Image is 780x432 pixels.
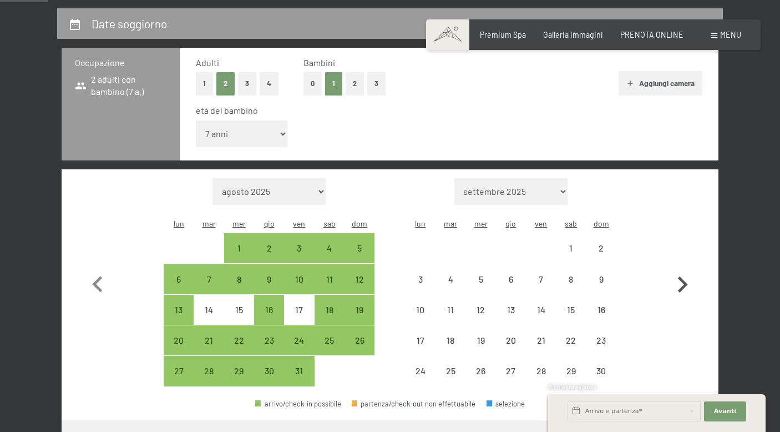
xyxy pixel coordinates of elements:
div: arrivo/check-in non effettuabile [496,356,526,386]
div: Thu Nov 06 2025 [496,264,526,294]
div: 15 [557,305,585,333]
div: 24 [285,336,313,364]
div: Sat Nov 01 2025 [556,233,586,263]
div: Fri Oct 31 2025 [284,356,314,386]
div: arrivo/check-in non effettuabile [586,264,616,294]
div: 12 [346,275,373,303]
div: arrivo/check-in non effettuabile [556,233,586,263]
div: 9 [587,275,615,303]
div: 9 [255,275,283,303]
div: 26 [467,366,494,394]
div: arrivo/check-in possibile [164,264,194,294]
div: arrivo/check-in non effettuabile [526,325,556,355]
div: Sun Oct 19 2025 [345,295,374,325]
div: 19 [346,305,373,333]
div: arrivo/check-in non effettuabile [406,264,435,294]
div: Sun Oct 26 2025 [345,325,374,355]
div: arrivo/check-in possibile [284,325,314,355]
div: 12 [467,305,494,333]
div: 13 [497,305,525,333]
button: 4 [260,72,278,95]
abbr: domenica [352,219,367,228]
div: Sat Nov 08 2025 [556,264,586,294]
div: Wed Oct 22 2025 [224,325,254,355]
div: Sat Nov 15 2025 [556,295,586,325]
span: 2 adulti con bambino (7 a.) [75,73,166,98]
div: Wed Nov 05 2025 [465,264,495,294]
div: Thu Oct 23 2025 [254,325,284,355]
div: arrivo/check-in possibile [224,325,254,355]
div: Sun Oct 12 2025 [345,264,374,294]
div: Mon Nov 17 2025 [406,325,435,355]
div: Thu Oct 30 2025 [254,356,284,386]
div: Tue Nov 25 2025 [435,356,465,386]
div: 28 [527,366,555,394]
div: Fri Nov 07 2025 [526,264,556,294]
div: arrivo/check-in possibile [254,325,284,355]
div: Fri Oct 24 2025 [284,325,314,355]
div: 7 [527,275,555,303]
div: arrivo/check-in non effettuabile [496,264,526,294]
div: Wed Nov 26 2025 [465,356,495,386]
div: Sun Nov 02 2025 [586,233,616,263]
div: Thu Oct 16 2025 [254,295,284,325]
div: 31 [285,366,313,394]
span: Bambini [303,57,335,68]
button: 0 [303,72,322,95]
div: Fri Oct 03 2025 [284,233,314,263]
button: Avanti [704,401,746,421]
div: Wed Nov 12 2025 [465,295,495,325]
div: Mon Oct 13 2025 [164,295,194,325]
div: 16 [587,305,615,333]
div: Sat Oct 04 2025 [315,233,345,263]
div: Tue Oct 14 2025 [194,295,224,325]
div: 18 [316,305,343,333]
div: 5 [346,244,373,272]
abbr: lunedì [415,219,426,228]
div: Mon Oct 06 2025 [164,264,194,294]
button: 1 [325,72,342,95]
div: 11 [316,275,343,303]
div: Fri Nov 14 2025 [526,295,556,325]
div: arrivo/check-in non effettuabile [224,295,254,325]
a: Galleria immagini [543,30,603,39]
div: arrivo/check-in non effettuabile [526,264,556,294]
div: arrivo/check-in non effettuabile [465,295,495,325]
div: arrivo/check-in non effettuabile [556,325,586,355]
div: 27 [165,366,193,394]
div: arrivo/check-in non effettuabile [526,356,556,386]
div: Tue Oct 21 2025 [194,325,224,355]
div: arrivo/check-in possibile [224,264,254,294]
div: Sun Nov 23 2025 [586,325,616,355]
div: arrivo/check-in possibile [164,356,194,386]
div: Mon Oct 20 2025 [164,325,194,355]
div: età del bambino [196,104,693,117]
div: 30 [255,366,283,394]
span: Richiesta express [548,383,597,390]
div: Sat Oct 25 2025 [315,325,345,355]
div: Wed Oct 15 2025 [224,295,254,325]
div: 2 [587,244,615,272]
div: arrivo/check-in non effettuabile [465,325,495,355]
abbr: domenica [594,219,609,228]
div: 19 [467,336,494,364]
div: arrivo/check-in possibile [224,356,254,386]
div: 21 [195,336,222,364]
div: arrivo/check-in possibile [194,356,224,386]
div: 3 [285,244,313,272]
div: 6 [497,275,525,303]
div: arrivo/check-in possibile [164,295,194,325]
div: selezione [487,400,525,408]
div: arrivo/check-in non effettuabile [556,264,586,294]
div: 22 [557,336,585,364]
abbr: mercoledì [474,219,488,228]
div: Fri Nov 28 2025 [526,356,556,386]
div: 23 [255,336,283,364]
div: 6 [165,275,193,303]
div: Wed Oct 29 2025 [224,356,254,386]
div: Sun Nov 16 2025 [586,295,616,325]
div: arrivo/check-in non effettuabile [586,325,616,355]
div: arrivo/check-in non effettuabile [526,295,556,325]
div: 4 [437,275,464,303]
div: arrivo/check-in possibile [345,233,374,263]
